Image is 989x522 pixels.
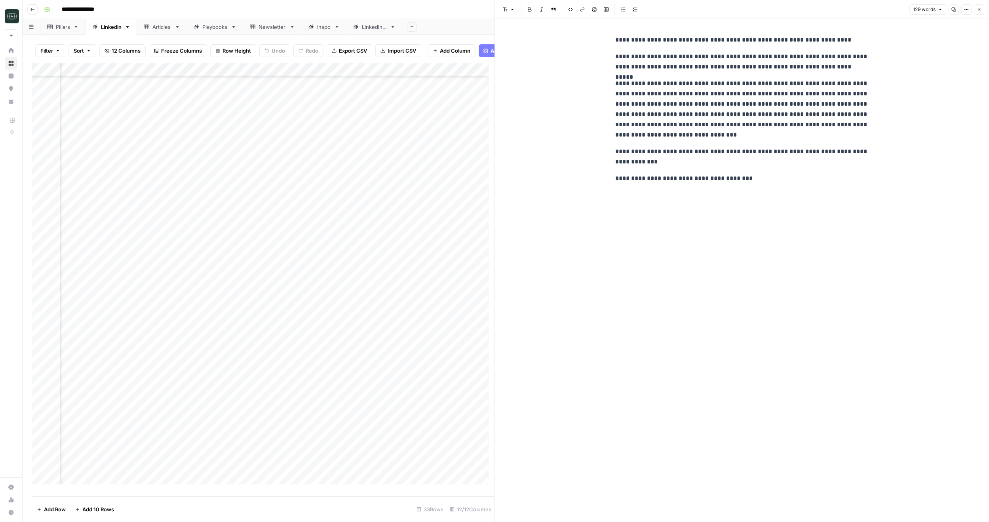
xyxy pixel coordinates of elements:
button: Add Power Agent [479,44,538,57]
button: Redo [293,44,323,57]
button: Import CSV [375,44,421,57]
button: Export CSV [327,44,372,57]
span: Filter [40,47,53,55]
a: Home [5,44,17,57]
button: Sort [68,44,96,57]
div: Linkedin 2 [362,23,387,31]
span: Redo [306,47,318,55]
span: 129 words [913,6,936,13]
span: Import CSV [388,47,416,55]
a: Inspo [302,19,346,35]
div: Articles [152,23,171,31]
span: Row Height [223,47,251,55]
a: Settings [5,481,17,494]
span: 12 Columns [112,47,141,55]
button: Freeze Columns [149,44,207,57]
a: Linkedin 2 [346,19,402,35]
a: Newsletter [243,19,302,35]
span: Sort [74,47,84,55]
div: Pillars [56,23,70,31]
a: Pillars [40,19,86,35]
button: 129 words [909,4,946,15]
span: Add Column [440,47,470,55]
div: 33 Rows [413,503,447,516]
a: Linkedin [86,19,137,35]
a: Usage [5,494,17,506]
div: Playbooks [202,23,228,31]
div: Newsletter [259,23,286,31]
div: 12/12 Columns [447,503,494,516]
span: Freeze Columns [161,47,202,55]
button: Row Height [210,44,256,57]
button: Add 10 Rows [70,503,119,516]
span: Export CSV [339,47,367,55]
a: Playbooks [187,19,243,35]
button: Add Column [428,44,475,57]
button: 12 Columns [99,44,146,57]
a: Insights [5,70,17,82]
a: Browse [5,57,17,70]
button: Add Row [32,503,70,516]
a: Your Data [5,95,17,108]
img: Catalyst Logo [5,9,19,23]
span: Add 10 Rows [82,505,114,513]
button: Filter [35,44,65,57]
div: Inspo [317,23,331,31]
div: Linkedin [101,23,122,31]
a: Articles [137,19,187,35]
button: Workspace: Catalyst [5,6,17,26]
span: Add Row [44,505,66,513]
a: Opportunities [5,82,17,95]
button: Help + Support [5,506,17,519]
span: Undo [272,47,285,55]
span: Add Power Agent [491,47,534,55]
button: Undo [259,44,290,57]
